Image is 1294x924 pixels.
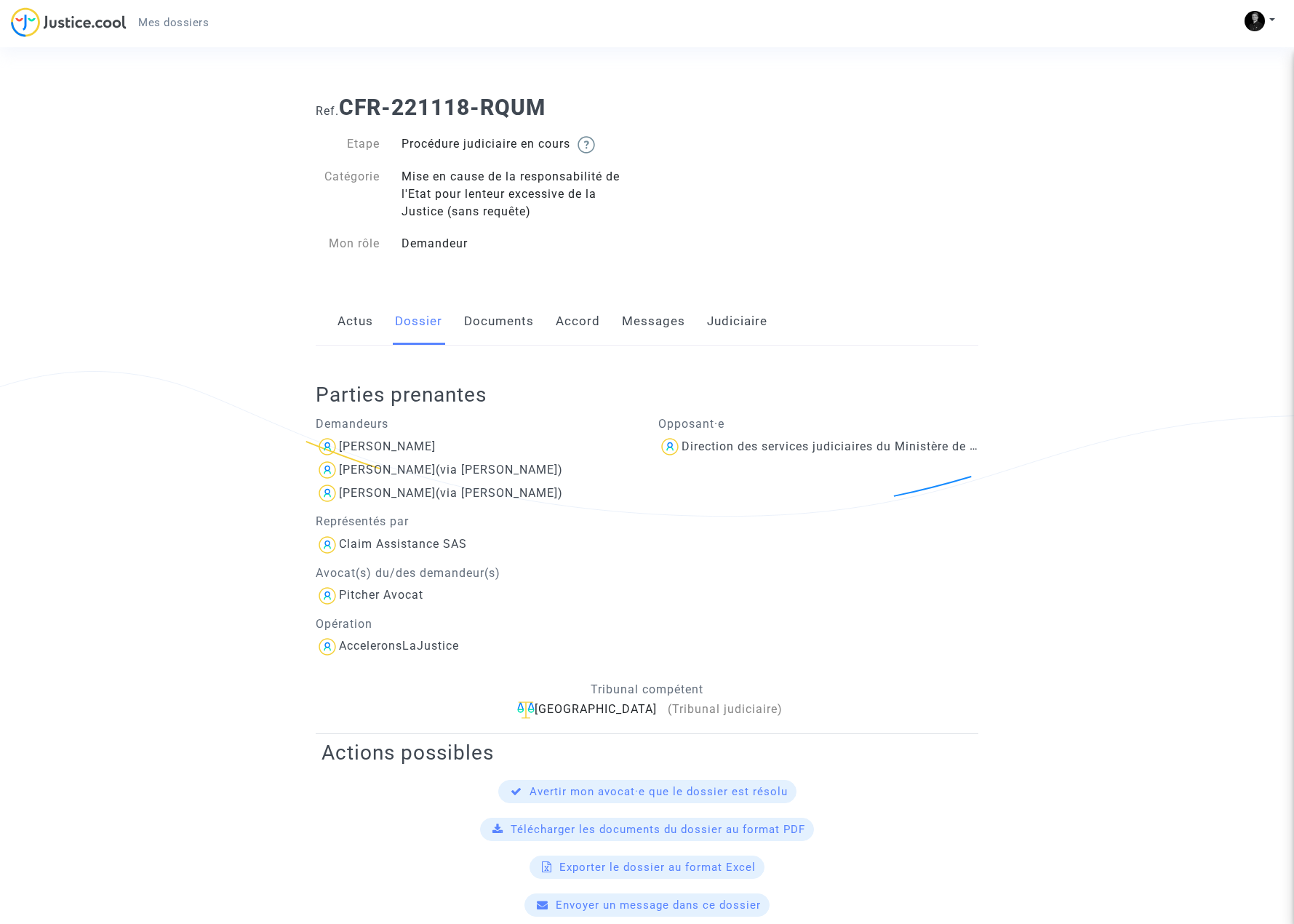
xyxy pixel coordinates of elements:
img: icon-user.svg [658,435,682,458]
span: Envoyer un message dans ce dossier [556,899,761,912]
span: Avertir mon avocat·e que le dossier est résolu [530,785,788,798]
p: Opposant·e [658,415,979,433]
span: Mes dossiers [138,16,209,29]
img: icon-user.svg [316,435,339,458]
img: icon-user.svg [316,482,339,505]
p: Tribunal compétent [316,680,978,698]
span: (Tribunal judiciaire) [668,702,783,716]
img: icon-faciliter-sm.svg [517,701,535,719]
h2: Actions possibles [321,740,973,765]
div: Catégorie [305,168,391,220]
div: Demandeur [391,235,647,252]
span: (via [PERSON_NAME]) [436,463,563,477]
div: [GEOGRAPHIC_DATA] [316,701,978,719]
p: Avocat(s) du/des demandeur(s) [316,564,636,582]
a: Messages [622,298,685,346]
img: jc-logo.svg [11,7,127,37]
a: Documents [464,298,534,346]
a: Dossier [395,298,442,346]
a: Actus [338,298,373,346]
img: icon-user.svg [316,533,339,557]
span: Exporter le dossier au format Excel [559,861,756,874]
div: Direction des services judiciaires du Ministère de la Justice - Bureau FIP4 [682,439,1108,453]
a: Mes dossiers [127,12,220,33]
span: (via [PERSON_NAME]) [436,486,563,500]
a: Accord [556,298,600,346]
div: Procédure judiciaire en cours [391,135,647,154]
img: icon-user.svg [316,584,339,608]
p: Demandeurs [316,415,636,433]
p: Opération [316,615,636,633]
img: help.svg [578,136,595,154]
div: Pitcher Avocat [339,588,423,602]
div: AcceleronsLaJustice [339,639,459,653]
div: [PERSON_NAME] [339,439,436,453]
img: icon-user.svg [316,458,339,482]
h2: Parties prenantes [316,382,989,407]
p: Représentés par [316,512,636,530]
div: Etape [305,135,391,154]
div: Mon rôle [305,235,391,252]
img: icon-user.svg [316,635,339,658]
div: Claim Assistance SAS [339,537,467,551]
b: CFR-221118-RQUM [339,95,546,120]
span: Ref. [316,104,339,118]
div: Mise en cause de la responsabilité de l'Etat pour lenteur excessive de la Justice (sans requête) [391,168,647,220]
a: Judiciaire [707,298,767,346]
img: ALm5wu2K22jutwmhfRDSQifeegSPus_ANHqY0ORXIKx0dA=s96-c [1245,11,1265,31]
div: [PERSON_NAME] [339,486,436,500]
div: [PERSON_NAME] [339,463,436,477]
span: Télécharger les documents du dossier au format PDF [511,823,805,836]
